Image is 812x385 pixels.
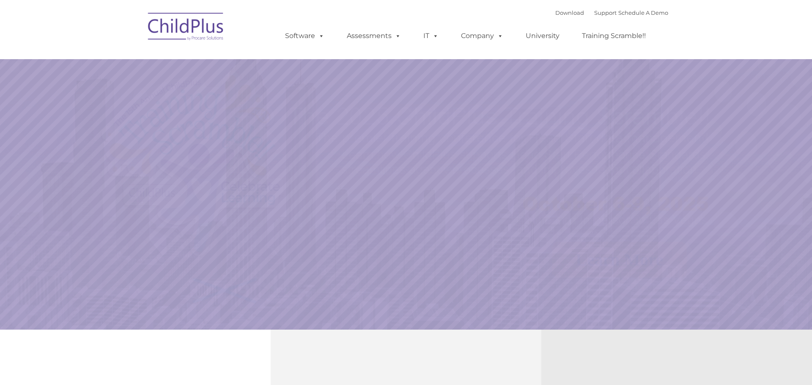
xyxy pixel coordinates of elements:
font: | [555,9,668,16]
a: University [517,27,568,44]
a: IT [415,27,447,44]
a: Download [555,9,584,16]
a: Support [594,9,617,16]
a: Schedule A Demo [618,9,668,16]
a: Learn More [552,242,687,278]
a: Assessments [338,27,409,44]
a: Training Scramble!! [573,27,654,44]
a: Software [277,27,333,44]
img: ChildPlus by Procare Solutions [144,7,228,49]
a: Company [453,27,512,44]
